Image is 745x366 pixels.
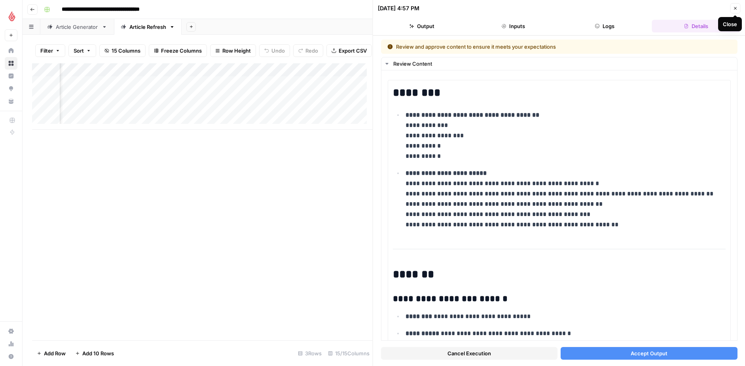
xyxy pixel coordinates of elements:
div: 3 Rows [295,347,325,360]
span: Filter [40,47,53,55]
button: Cancel Execution [381,347,557,360]
a: Opportunities [5,82,17,95]
button: Add Row [32,347,70,360]
span: Sort [74,47,84,55]
span: Cancel Execution [447,349,491,357]
button: Undo [259,44,290,57]
div: Review and approve content to ensure it meets your expectations [387,43,643,51]
div: [DATE] 4:57 PM [378,4,419,12]
button: Redo [293,44,323,57]
button: Review Content [381,57,737,70]
a: Insights [5,70,17,82]
button: Freeze Columns [149,44,207,57]
button: Logs [561,20,649,32]
div: 15/15 Columns [325,347,373,360]
a: Settings [5,325,17,338]
div: Review Content [393,60,732,68]
span: 15 Columns [112,47,140,55]
a: Home [5,44,17,57]
button: Sort [68,44,96,57]
button: Workspace: Lightspeed [5,6,17,26]
button: Export CSV [326,44,372,57]
button: 15 Columns [99,44,146,57]
span: Export CSV [339,47,367,55]
button: Row Height [210,44,256,57]
div: Article Generator [56,23,99,31]
span: Row Height [222,47,251,55]
span: Add Row [44,349,66,357]
span: Redo [305,47,318,55]
button: Add 10 Rows [70,347,119,360]
button: Inputs [469,20,557,32]
div: Article Refresh [129,23,166,31]
span: Accept Output [630,349,667,357]
button: Help + Support [5,350,17,363]
img: Lightspeed Logo [5,9,19,23]
button: Filter [35,44,65,57]
a: Article Refresh [114,19,182,35]
span: Freeze Columns [161,47,202,55]
span: Undo [271,47,285,55]
button: Output [378,20,466,32]
a: Usage [5,338,17,350]
button: Details [652,20,740,32]
button: Accept Output [561,347,737,360]
a: Your Data [5,95,17,108]
span: Add 10 Rows [82,349,114,357]
a: Browse [5,57,17,70]
a: Article Generator [40,19,114,35]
